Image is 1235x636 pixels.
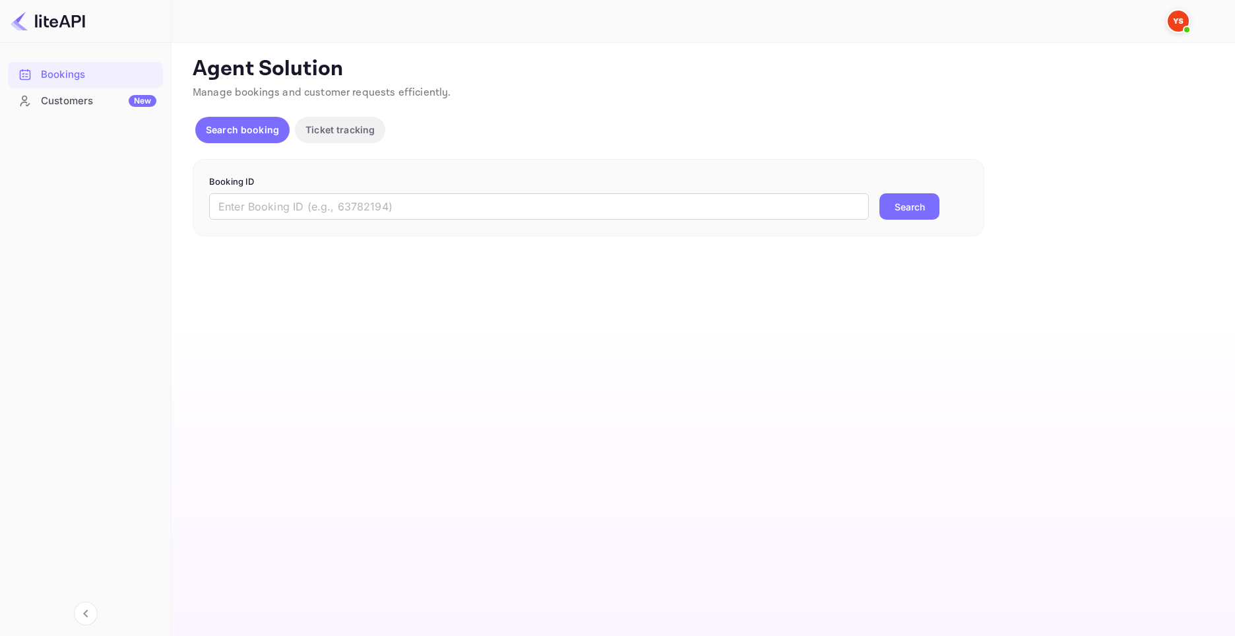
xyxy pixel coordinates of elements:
[74,602,98,625] button: Collapse navigation
[8,88,163,114] div: CustomersNew
[206,123,279,137] p: Search booking
[41,94,156,109] div: Customers
[8,62,163,88] div: Bookings
[8,88,163,113] a: CustomersNew
[193,86,451,100] span: Manage bookings and customer requests efficiently.
[1168,11,1189,32] img: Yandex Support
[129,95,156,107] div: New
[193,56,1211,82] p: Agent Solution
[209,175,968,189] p: Booking ID
[305,123,375,137] p: Ticket tracking
[209,193,869,220] input: Enter Booking ID (e.g., 63782194)
[41,67,156,82] div: Bookings
[879,193,939,220] button: Search
[8,62,163,86] a: Bookings
[11,11,85,32] img: LiteAPI logo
